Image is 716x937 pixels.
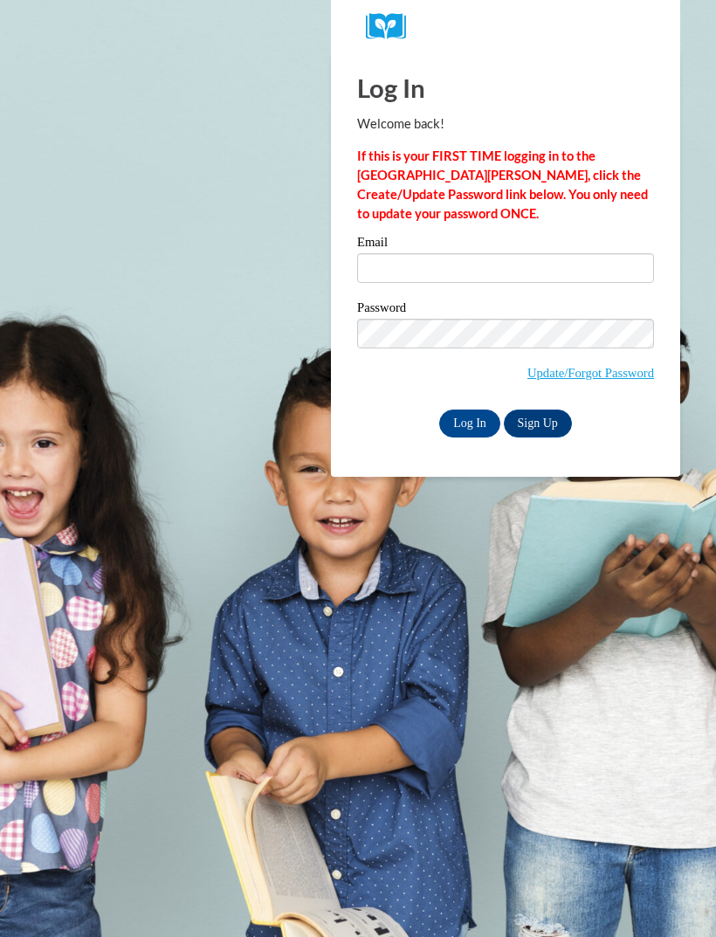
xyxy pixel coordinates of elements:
[357,301,654,319] label: Password
[366,13,645,40] a: COX Campus
[357,70,654,106] h1: Log In
[357,236,654,253] label: Email
[439,410,500,437] input: Log In
[504,410,572,437] a: Sign Up
[357,114,654,134] p: Welcome back!
[366,13,418,40] img: Logo brand
[357,148,648,221] strong: If this is your FIRST TIME logging in to the [GEOGRAPHIC_DATA][PERSON_NAME], click the Create/Upd...
[527,366,654,380] a: Update/Forgot Password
